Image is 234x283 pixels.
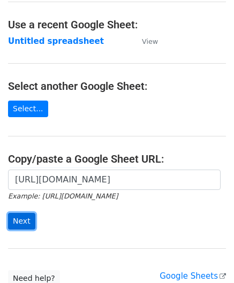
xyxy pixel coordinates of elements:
[8,36,104,46] a: Untitled spreadsheet
[8,170,221,190] input: Paste your Google Sheet URL here
[8,18,226,31] h4: Use a recent Google Sheet:
[131,36,158,46] a: View
[160,271,226,281] a: Google Sheets
[8,101,48,117] a: Select...
[8,80,226,93] h4: Select another Google Sheet:
[8,213,35,230] input: Next
[180,232,234,283] iframe: Chat Widget
[8,152,226,165] h4: Copy/paste a Google Sheet URL:
[8,192,118,200] small: Example: [URL][DOMAIN_NAME]
[142,37,158,45] small: View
